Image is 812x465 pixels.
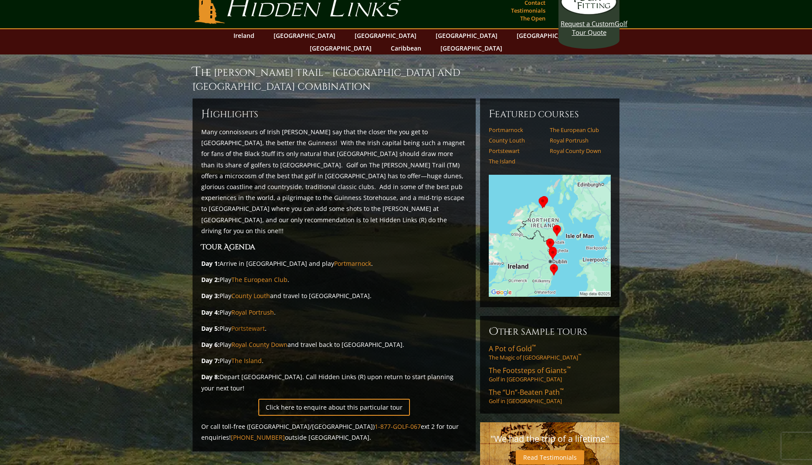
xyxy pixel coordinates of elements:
p: Play . [201,355,467,366]
a: A Pot of Gold™The Magic of [GEOGRAPHIC_DATA]™ [489,344,611,361]
sup: ™ [560,387,564,394]
a: [PHONE_NUMBER] [231,433,285,441]
a: Royal Portrush [550,137,605,144]
a: [GEOGRAPHIC_DATA] [305,42,376,54]
a: Royal County Down [550,147,605,154]
sup: ™ [567,365,571,372]
h3: Tour Agenda [201,241,467,253]
strong: Day 2: [201,275,220,284]
strong: Day 1: [201,259,220,268]
a: 1-877-GOLF-067 [375,422,421,431]
a: Portmarnock [489,126,544,133]
p: Depart [GEOGRAPHIC_DATA]. Call Hidden Links (R) upon return to start planning your next tour! [201,371,467,393]
strong: Day 3: [201,292,220,300]
a: Royal County Down [231,340,288,349]
a: Testimonials [509,4,548,17]
span: The Footsteps of Giants [489,366,571,375]
span: H [201,107,210,121]
strong: Day 6: [201,340,220,349]
a: [GEOGRAPHIC_DATA] [436,42,507,54]
a: Ireland [229,29,259,42]
sup: ™ [578,353,581,359]
span: A Pot of Gold [489,344,536,353]
h6: ighlights [201,107,467,121]
a: The Footsteps of Giants™Golf in [GEOGRAPHIC_DATA] [489,366,611,383]
a: Portstewart [489,147,544,154]
p: Play . [201,274,467,285]
img: Google Map of Tour Courses [489,175,611,297]
a: [GEOGRAPHIC_DATA] [512,29,583,42]
p: Play . [201,323,467,334]
a: Royal Portrush [231,308,274,316]
strong: Day 5: [201,324,220,333]
sup: ™ [323,64,325,69]
a: Click here to enquire about this particular tour [258,399,410,416]
a: Portstewart [231,324,265,333]
strong: Day 4: [201,308,220,316]
a: Read Testimonials [516,450,584,465]
a: County Louth [231,292,270,300]
a: [GEOGRAPHIC_DATA] [350,29,421,42]
a: Portmarnock [334,259,371,268]
sup: ™ [532,343,536,350]
a: The Island [489,158,544,165]
a: The European Club [550,126,605,133]
p: Play . [201,307,467,318]
a: The “Un”-Beaten Path™Golf in [GEOGRAPHIC_DATA] [489,387,611,405]
span: The “Un”-Beaten Path [489,387,564,397]
strong: Day 8: [201,373,220,381]
p: Play and travel back to [GEOGRAPHIC_DATA]. [201,339,467,350]
a: Caribbean [386,42,426,54]
h6: Other Sample Tours [489,325,611,339]
a: The European Club [231,275,288,284]
h6: Featured Courses [489,107,611,121]
p: Or call toll-free ([GEOGRAPHIC_DATA]/[GEOGRAPHIC_DATA]) ext 2 for tour enquiries! outside [GEOGRA... [201,421,467,443]
p: Arrive in [GEOGRAPHIC_DATA] and play . [201,258,467,269]
a: [GEOGRAPHIC_DATA] [431,29,502,42]
a: [GEOGRAPHIC_DATA] [269,29,340,42]
p: "We had the trip of a lifetime" [489,431,611,447]
h1: The [PERSON_NAME] Trail – [GEOGRAPHIC_DATA] and [GEOGRAPHIC_DATA] combination [193,63,619,93]
span: Request a Custom [561,19,615,28]
p: Many connoisseurs of Irish [PERSON_NAME] say that the closer the you get to [GEOGRAPHIC_DATA], th... [201,126,467,236]
a: The Open [518,12,548,24]
a: County Louth [489,137,544,144]
strong: Day 7: [201,356,220,365]
a: The Island [231,356,262,365]
p: Play and travel to [GEOGRAPHIC_DATA]. [201,290,467,301]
